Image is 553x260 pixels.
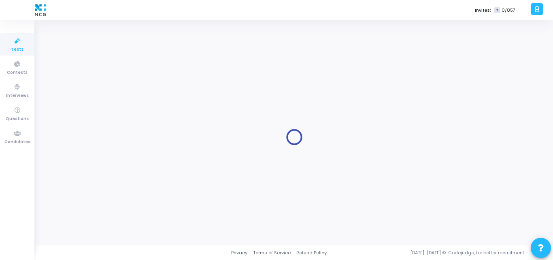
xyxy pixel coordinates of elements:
[7,69,28,76] span: Contests
[4,139,30,146] span: Candidates
[253,249,291,256] a: Terms of Service
[475,7,491,14] label: Invites:
[327,249,543,256] div: [DATE]-[DATE] © Codejudge, for better recruitment.
[494,7,500,13] span: T
[33,2,48,18] img: logo
[6,116,29,122] span: Questions
[6,92,29,99] span: Interviews
[231,249,247,256] a: Privacy
[11,46,23,53] span: Tests
[502,7,515,14] span: 0/857
[296,249,327,256] a: Refund Policy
